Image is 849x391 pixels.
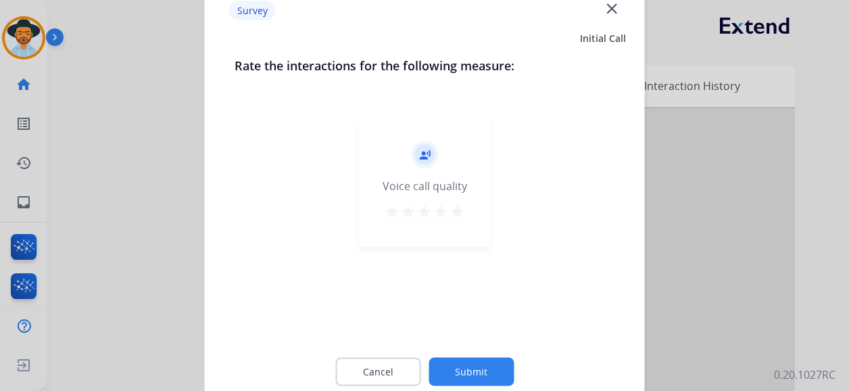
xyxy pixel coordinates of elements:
span: Initial Call [580,32,626,45]
mat-icon: record_voice_over [418,149,431,161]
mat-icon: star [449,204,465,220]
button: Cancel [335,358,420,386]
mat-icon: star [433,204,449,220]
div: Voice call quality [383,178,467,194]
mat-icon: star [384,204,400,220]
p: 0.20.1027RC [774,367,835,383]
mat-icon: star [400,204,416,220]
p: Survey [229,1,276,20]
h3: Rate the interactions for the following measure: [235,56,615,75]
mat-icon: star [416,204,433,220]
button: Submit [429,358,514,386]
